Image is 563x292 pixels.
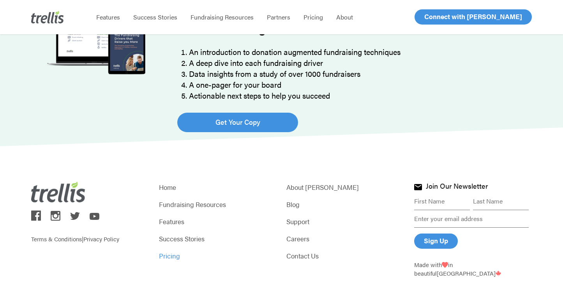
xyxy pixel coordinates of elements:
[133,12,177,21] span: Success Stories
[189,68,509,79] li: Data insights from a study of over 1000 fundraisers
[90,13,127,21] a: Features
[184,13,260,21] a: Fundraising Resources
[31,235,82,243] a: Terms & Conditions
[90,213,99,220] img: trellis on youtube
[159,250,277,261] a: Pricing
[473,193,529,210] input: Last Name
[189,46,509,57] li: An introduction to donation augmented fundraising techniques
[191,12,254,21] span: Fundraising Resources
[31,182,86,202] img: Trellis Logo
[83,235,119,243] a: Privacy Policy
[286,233,404,244] a: Careers
[496,271,501,276] img: Trellis - Canada
[70,212,80,220] img: trellis on twitter
[189,57,509,68] li: A deep dive into each fundraising driver
[159,199,277,210] a: Fundraising Resources
[159,216,277,227] a: Features
[96,12,120,21] span: Features
[426,182,488,192] h4: Join Our Newsletter
[286,250,404,261] a: Contact Us
[159,233,277,244] a: Success Stories
[51,211,60,221] img: trellis on instagram
[267,12,290,21] span: Partners
[424,12,522,21] span: Connect with [PERSON_NAME]
[127,13,184,21] a: Success Stories
[304,12,323,21] span: Pricing
[286,199,404,210] a: Blog
[189,79,509,90] li: A one-pager for your board
[414,260,532,278] p: Made with in beautiful
[286,216,404,227] a: Support
[415,9,532,25] a: Connect with [PERSON_NAME]
[336,12,353,21] span: About
[414,184,422,190] img: Join Trellis Newsletter
[297,13,330,21] a: Pricing
[177,113,298,132] a: Get Your Copy
[260,13,297,21] a: Partners
[31,223,149,243] p: |
[31,11,64,23] img: Trellis
[414,234,458,249] input: Sign Up
[414,210,529,228] input: Enter your email address
[189,90,509,101] li: Actionable next steps to help you succeed
[330,13,360,21] a: About
[31,211,41,220] img: trellis on facebook
[442,262,448,268] img: Love From Trellis
[286,182,404,193] a: About [PERSON_NAME]
[39,7,153,79] img: The Fundraising Drivers that Raise You More Guide Cover
[215,117,260,127] span: Get Your Copy
[414,193,470,210] input: First Name
[159,182,277,193] a: Home
[437,269,501,277] span: [GEOGRAPHIC_DATA]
